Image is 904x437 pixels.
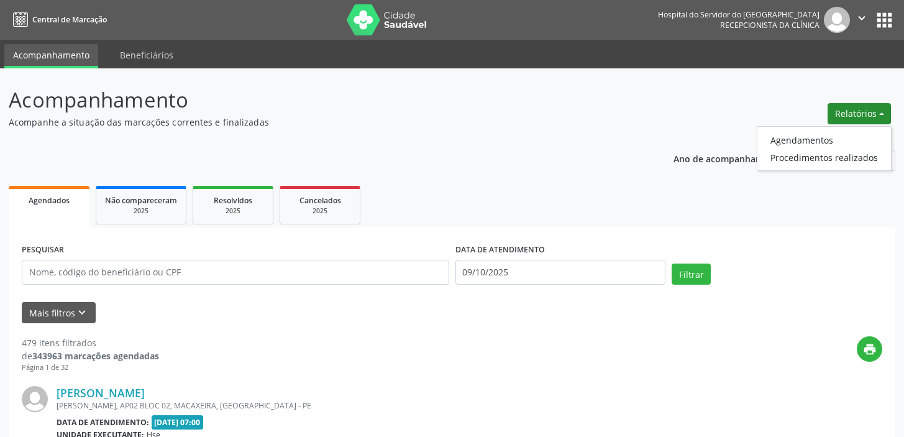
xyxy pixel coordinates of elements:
div: [PERSON_NAME], AP02 BLOC 02, MACAXEIRA, [GEOGRAPHIC_DATA] - PE [57,400,696,411]
a: [PERSON_NAME] [57,386,145,400]
a: Beneficiários [111,44,182,66]
div: de [22,349,159,362]
p: Ano de acompanhamento [673,150,783,166]
button: Filtrar [672,264,711,285]
i: print [863,343,877,356]
div: 2025 [202,206,264,216]
strong: 343963 marcações agendadas [32,350,159,362]
div: 479 itens filtrados [22,336,159,349]
a: Procedimentos realizados [757,149,891,166]
span: Não compareceram [105,195,177,206]
input: Nome, código do beneficiário ou CPF [22,260,449,285]
span: Agendados [29,195,70,206]
div: Página 1 de 32 [22,362,159,373]
div: 2025 [105,206,177,216]
ul: Relatórios [757,126,892,171]
b: Data de atendimento: [57,417,149,428]
span: [DATE] 07:00 [152,415,204,430]
button: print [857,336,882,362]
p: Acompanhamento [9,85,629,116]
img: img [22,386,48,412]
a: Central de Marcação [9,9,107,30]
input: Selecione um intervalo [455,260,666,285]
a: Agendamentos [757,131,891,149]
label: PESQUISAR [22,241,64,260]
div: 2025 [289,206,351,216]
span: Recepcionista da clínica [720,20,820,30]
span: Cancelados [299,195,341,206]
button: Mais filtroskeyboard_arrow_down [22,302,96,324]
button: apps [874,9,895,31]
a: Acompanhamento [4,44,98,68]
button: Relatórios [828,103,891,124]
label: DATA DE ATENDIMENTO [455,241,545,260]
i:  [855,11,869,25]
p: Acompanhe a situação das marcações correntes e finalizadas [9,116,629,129]
i: keyboard_arrow_down [75,306,89,320]
span: Central de Marcação [32,14,107,25]
img: img [824,7,850,33]
span: Resolvidos [214,195,252,206]
button:  [850,7,874,33]
div: Hospital do Servidor do [GEOGRAPHIC_DATA] [658,9,820,20]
